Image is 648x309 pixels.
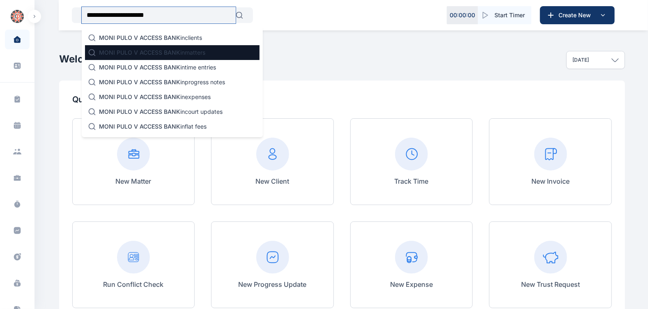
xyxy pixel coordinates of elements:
[521,279,580,289] p: New Trust Request
[99,123,180,130] span: MONI PULO V ACCESS BANK
[99,78,180,85] span: MONI PULO V ACCESS BANK
[99,48,205,57] p: in matters
[99,64,180,71] span: MONI PULO V ACCESS BANK
[99,93,180,100] span: MONI PULO V ACCESS BANK
[115,176,151,186] p: New Matter
[555,11,598,19] span: Create New
[256,176,290,186] p: New Client
[390,279,433,289] p: New Expense
[72,94,612,105] p: Quick Actions
[59,53,233,66] h2: Welcome, Onyinye [PERSON_NAME]
[99,34,202,42] p: in clients
[239,279,307,289] p: New Progress Update
[531,176,570,186] p: New Invoice
[99,49,180,56] span: MONI PULO V ACCESS BANK
[395,176,429,186] p: Track Time
[478,6,531,24] button: Start Timer
[99,34,180,41] span: MONI PULO V ACCESS BANK
[99,108,223,116] p: in court updates
[494,11,525,19] span: Start Timer
[572,57,589,63] p: [DATE]
[99,122,207,131] p: in flat fees
[99,78,225,86] p: in progress notes
[99,108,180,115] span: MONI PULO V ACCESS BANK
[450,11,475,19] p: 00 : 00 : 00
[540,6,615,24] button: Create New
[99,63,216,71] p: in time entries
[99,93,211,101] p: in expenses
[103,279,163,289] p: Run Conflict Check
